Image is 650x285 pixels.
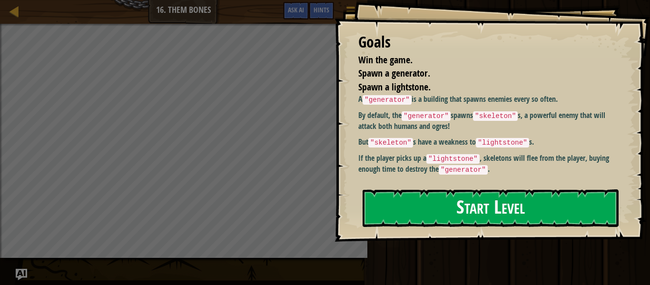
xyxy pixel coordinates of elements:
[346,53,614,67] li: Win the game.
[283,2,309,20] button: Ask AI
[473,111,518,121] code: "skeleton"
[358,110,617,132] p: By default, the spawns s, a powerful enemy that will attack both humans and ogres!
[346,67,614,80] li: Spawn a generator.
[358,53,413,66] span: Win the game.
[402,111,451,121] code: "generator"
[439,165,488,175] code: "generator"
[346,80,614,94] li: Spawn a lightstone.
[358,67,430,79] span: Spawn a generator.
[476,138,529,147] code: "lightstone"
[288,5,304,14] span: Ask AI
[368,138,413,147] code: "skeleton"
[363,95,412,105] code: "generator"
[314,5,329,14] span: Hints
[358,153,617,175] p: If the player picks up a , skeletons will flee from the player, buying enough time to destroy the .
[358,94,617,105] p: A is a building that spawns enemies every so often.
[358,80,431,93] span: Spawn a lightstone.
[358,137,617,148] p: But s have a weakness to s.
[16,269,27,280] button: Ask AI
[426,154,480,164] code: "lightstone"
[363,189,619,227] button: Start Level
[358,31,617,53] div: Goals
